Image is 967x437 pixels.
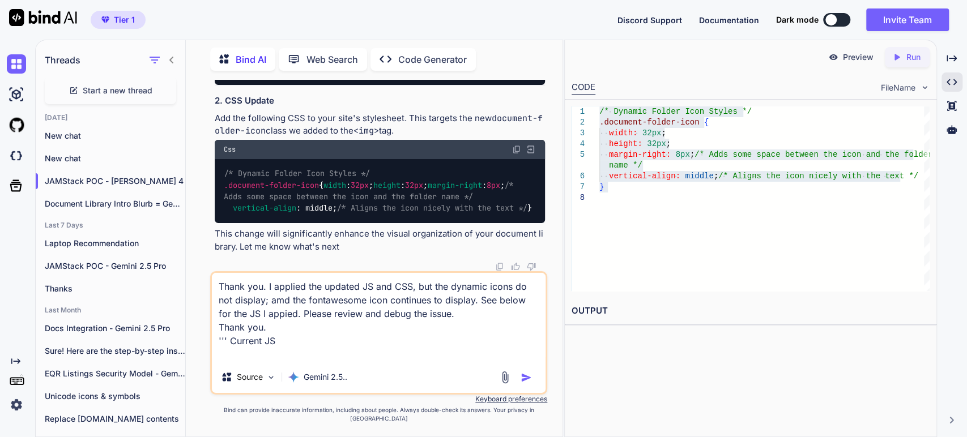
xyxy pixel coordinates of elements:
[617,15,682,25] span: Discord Support
[45,345,185,357] p: Sure! Here are the step-by-step instructions to...
[45,198,185,209] p: Document Library Intro Blurb = Gemini 2.5 Pro
[565,298,936,324] h2: OUTPUT
[572,149,585,160] div: 5
[609,172,680,181] span: vertical-align:
[45,368,185,379] p: EQR Listings Security Model - Gemini
[906,52,921,63] p: Run
[718,172,918,181] span: /* Aligns the icon nicely with the text */
[572,81,595,95] div: CODE
[572,117,585,128] div: 2
[114,14,135,25] span: Tier 1
[572,139,585,149] div: 4
[233,203,296,213] span: vertical-align
[843,52,874,63] p: Preview
[699,14,759,26] button: Documentation
[609,150,671,159] span: margin-right:
[210,395,547,404] p: Keyboard preferences
[776,14,819,25] span: Dark mode
[599,118,699,127] span: .document-folder-icon
[495,262,504,271] img: copy
[237,371,263,383] p: Source
[704,118,709,127] span: {
[210,406,547,423] p: Bind can provide inaccurate information, including about people. Always double-check its answers....
[288,371,299,383] img: Gemini 2.5 Pro
[685,172,713,181] span: middle
[920,83,930,92] img: chevron down
[881,82,915,93] span: FileName
[713,172,718,181] span: ;
[91,11,146,29] button: premiumTier 1
[7,146,26,165] img: darkCloudIdeIcon
[675,150,689,159] span: 8px
[527,262,536,271] img: dislike
[83,85,152,96] span: Start a new thread
[7,54,26,74] img: chat
[609,161,642,170] span: name */
[695,150,932,159] span: /* Adds some space between the icon and the folder
[304,371,347,383] p: Gemini 2.5..
[351,180,369,190] span: 32px
[373,180,401,190] span: height
[617,14,682,26] button: Discord Support
[36,306,185,315] h2: Last Month
[661,128,666,138] span: ;
[428,180,482,190] span: margin-right
[215,228,545,253] p: This change will significantly enhance the visual organization of your document library. Let me k...
[266,372,276,382] img: Pick Models
[572,192,585,203] div: 8
[45,130,185,142] p: New chat
[45,238,185,249] p: Laptop Recommendation
[609,139,642,148] span: height:
[323,180,346,190] span: width
[9,9,77,26] img: Bind AI
[45,413,185,425] p: Replace [DOMAIN_NAME] contents
[45,175,185,187] p: JAMStack POC - [PERSON_NAME] 4
[353,125,379,136] code: <img>
[599,182,604,191] span: }
[647,139,666,148] span: 32px
[224,168,533,214] code: { : ; : ; : ; : middle; }
[666,139,670,148] span: ;
[224,180,518,202] span: /* Adds some space between the icon and the folder name */
[45,391,185,402] p: Unicode icons & symbols
[689,150,694,159] span: ;
[236,53,266,66] p: Bind AI
[224,145,236,154] span: Css
[215,95,545,108] h3: 2. CSS Update
[572,106,585,117] div: 1
[572,182,585,192] div: 7
[572,128,585,139] div: 3
[866,8,949,31] button: Invite Team
[45,53,80,67] h1: Threads
[45,323,185,334] p: Docs Integration - Gemini 2.5 Pro
[7,395,26,414] img: settings
[36,113,185,122] h2: [DATE]
[101,16,109,23] img: premium
[45,283,185,294] p: Thanks
[45,260,185,272] p: JAMStack POC - Gemini 2.5 Pro
[212,273,546,361] textarea: Thank you. I applied the updated JS and CSS, but the dynamic icons do not display; amd the fontaw...
[7,85,26,104] img: ai-studio
[526,144,536,155] img: Open in Browser
[521,372,532,383] img: icon
[224,169,369,179] span: /* Dynamic Folder Icon Styles */
[599,107,752,116] span: /* Dynamic Folder Icon Styles */
[511,262,520,271] img: like
[499,371,512,384] img: attachment
[405,180,423,190] span: 32px
[487,180,500,190] span: 8px
[398,53,467,66] p: Code Generator
[337,203,527,213] span: /* Aligns the icon nicely with the text */
[45,153,185,164] p: New chat
[828,52,838,62] img: preview
[36,221,185,230] h2: Last 7 Days
[609,128,637,138] span: width:
[642,128,661,138] span: 32px
[215,112,545,138] p: Add the following CSS to your site's stylesheet. This targets the new class we added to the tag.
[224,180,319,190] span: .document-folder-icon
[572,171,585,182] div: 6
[699,15,759,25] span: Documentation
[7,115,26,135] img: githubLight
[306,53,358,66] p: Web Search
[512,145,521,154] img: copy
